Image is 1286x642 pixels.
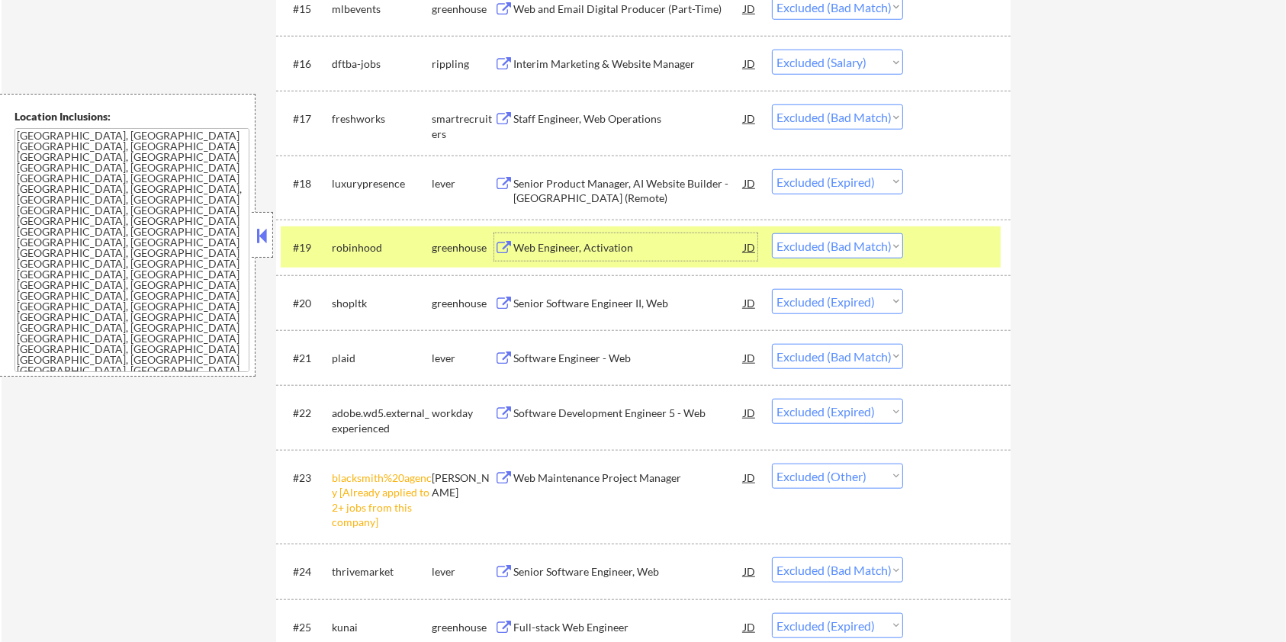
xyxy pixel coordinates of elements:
[432,351,494,366] div: lever
[332,470,432,530] div: blacksmith%20agency [Already applied to 2+ jobs from this company]
[742,399,757,426] div: JD
[513,470,744,486] div: Web Maintenance Project Manager
[742,464,757,491] div: JD
[332,240,432,255] div: robinhood
[742,613,757,640] div: JD
[742,50,757,77] div: JD
[293,111,320,127] div: #17
[513,176,744,206] div: Senior Product Manager, AI Website Builder - [GEOGRAPHIC_DATA] (Remote)
[332,564,432,579] div: thrivemarket
[742,104,757,132] div: JD
[332,296,432,311] div: shopltk
[293,351,320,366] div: #21
[293,2,320,17] div: #15
[293,470,320,486] div: #23
[432,406,494,421] div: workday
[332,176,432,191] div: luxurypresence
[293,564,320,579] div: #24
[742,233,757,261] div: JD
[293,296,320,311] div: #20
[513,351,744,366] div: Software Engineer - Web
[742,169,757,197] div: JD
[742,557,757,585] div: JD
[14,109,249,124] div: Location Inclusions:
[513,296,744,311] div: Senior Software Engineer II, Web
[293,406,320,421] div: #22
[513,564,744,579] div: Senior Software Engineer, Web
[293,240,320,255] div: #19
[432,240,494,255] div: greenhouse
[293,176,320,191] div: #18
[332,2,432,17] div: mlbevents
[432,564,494,579] div: lever
[513,620,744,635] div: Full-stack Web Engineer
[293,56,320,72] div: #16
[332,56,432,72] div: dftba-jobs
[432,470,494,500] div: [PERSON_NAME]
[332,406,432,435] div: adobe.wd5.external_experienced
[432,111,494,141] div: smartrecruiters
[742,289,757,316] div: JD
[332,111,432,127] div: freshworks
[332,620,432,635] div: kunai
[293,620,320,635] div: #25
[513,240,744,255] div: Web Engineer, Activation
[432,176,494,191] div: lever
[432,56,494,72] div: rippling
[513,2,744,17] div: Web and Email Digital Producer (Part-Time)
[432,2,494,17] div: greenhouse
[513,406,744,421] div: Software Development Engineer 5 - Web
[513,56,744,72] div: Interim Marketing & Website Manager
[742,344,757,371] div: JD
[432,620,494,635] div: greenhouse
[332,351,432,366] div: plaid
[432,296,494,311] div: greenhouse
[513,111,744,127] div: Staff Engineer, Web Operations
